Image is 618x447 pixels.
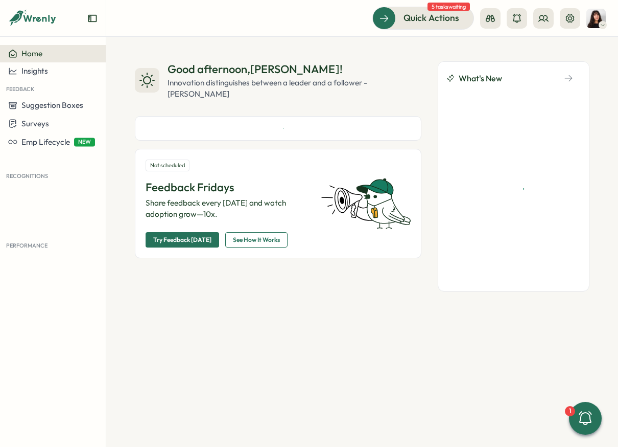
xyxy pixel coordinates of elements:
[87,13,98,24] button: Expand sidebar
[146,160,189,171] div: Not scheduled
[21,137,70,147] span: Emp Lifecycle
[21,66,48,76] span: Insights
[21,119,49,128] span: Surveys
[146,232,219,248] button: Try Feedback [DATE]
[427,3,470,11] span: 5 tasks waiting
[586,9,606,28] img: Kelly Rosa
[153,233,211,247] span: Try Feedback [DATE]
[146,180,308,195] p: Feedback Fridays
[569,402,602,435] button: 1
[146,197,308,220] p: Share feedback every [DATE] and watch adoption grow—10x.
[233,233,280,247] span: See How It Works
[403,11,459,25] span: Quick Actions
[168,77,421,100] div: Innovation distinguishes between a leader and a follower - [PERSON_NAME]
[21,49,42,58] span: Home
[372,7,474,29] button: Quick Actions
[565,406,575,416] div: 1
[168,61,421,77] div: Good afternoon , [PERSON_NAME] !
[459,72,502,85] span: What's New
[21,100,83,110] span: Suggestion Boxes
[225,232,288,248] button: See How It Works
[74,138,95,146] span: NEW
